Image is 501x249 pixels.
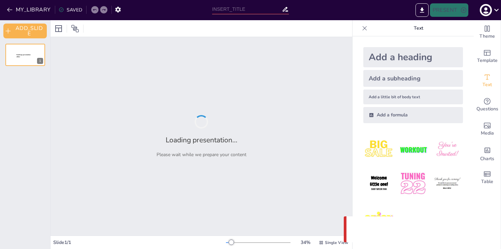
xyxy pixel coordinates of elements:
p: Text [370,20,467,36]
div: Get real-time input from your audience [474,93,501,117]
div: Layout [53,23,64,34]
button: EXPORT_TO_POWERPOINT [415,3,429,17]
p: Something went wrong with the request. [365,225,474,234]
div: Add images, graphics, shapes or video [474,117,501,141]
h2: Loading presentation... [166,135,237,145]
button: MY_LIBRARY [5,4,54,15]
div: Add charts and graphs [474,141,501,166]
img: 6.jpeg [432,168,463,199]
div: SAVED [59,7,82,13]
span: Charts [480,155,494,163]
div: Add ready made slides [474,44,501,69]
input: INSERT_TITLE [212,4,282,14]
p: Please wait while we prepare your content [157,151,246,158]
span: Template [477,57,498,64]
div: Add a subheading [363,70,463,87]
img: 2.jpeg [397,134,429,165]
span: Text [482,81,492,88]
div: Add text boxes [474,69,501,93]
div: 1 [5,44,45,66]
div: 1 [37,58,43,64]
div: Add a heading [363,47,463,67]
div: Add a formula [363,107,463,123]
img: 4.jpeg [363,168,395,199]
img: 7.jpeg [363,202,395,234]
div: Add a table [474,166,501,190]
img: 5.jpeg [397,168,429,199]
div: 34 % [297,239,313,246]
div: Add a little bit of body text [363,90,463,104]
div: Change the overall theme [474,20,501,44]
img: 1.jpeg [363,134,395,165]
span: Sendsteps presentation editor [16,54,31,58]
span: Position [71,25,79,33]
span: Questions [476,105,498,113]
button: PRESENT [430,3,468,17]
span: Single View [325,240,348,245]
span: Theme [479,33,495,40]
span: Media [481,130,494,137]
div: Slide 1 / 1 [53,239,226,246]
span: Table [481,178,493,185]
button: ADD_SLIDE [3,24,47,38]
img: 3.jpeg [432,134,463,165]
